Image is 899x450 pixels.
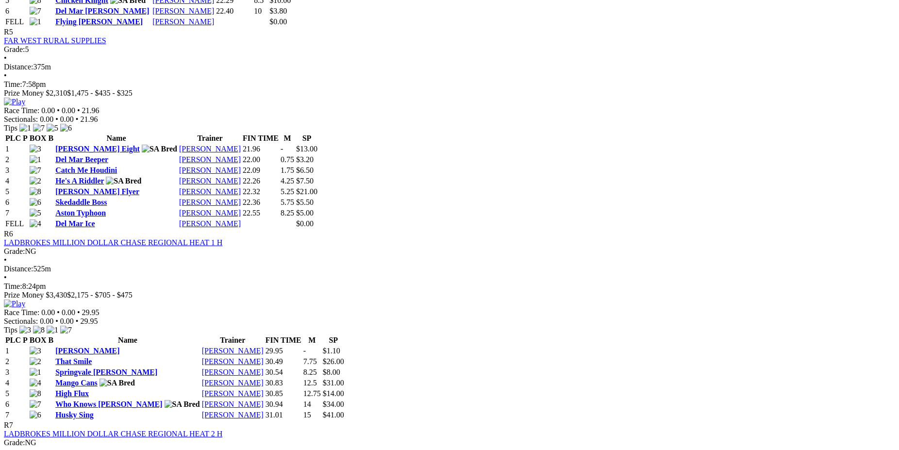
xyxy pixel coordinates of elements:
td: 7 [5,410,28,420]
td: 30.85 [265,389,302,399]
text: 1.75 [281,166,294,174]
a: [PERSON_NAME] [202,389,264,398]
span: • [55,115,58,123]
a: Who Knows [PERSON_NAME] [55,400,162,408]
span: $6.50 [296,166,314,174]
img: 8 [30,389,41,398]
td: 22.32 [242,187,279,197]
td: 7 [5,208,28,218]
span: P [23,336,28,344]
td: 21.96 [242,144,279,154]
span: BOX [30,134,47,142]
td: 22.55 [242,208,279,218]
a: [PERSON_NAME] Flyer [55,187,139,196]
td: 6 [5,400,28,409]
img: 7 [60,326,72,334]
span: • [4,256,7,264]
td: 22.09 [242,166,279,175]
td: 22.40 [216,6,252,16]
span: • [77,308,80,317]
img: 3 [30,347,41,355]
span: • [57,106,60,115]
td: 31.01 [265,410,302,420]
a: [PERSON_NAME] [202,357,264,366]
img: SA Bred [142,145,177,153]
img: 1 [47,326,58,334]
img: 3 [30,145,41,153]
text: 5.25 [281,187,294,196]
img: 1 [30,155,41,164]
a: Aston Typhoon [55,209,106,217]
div: 7:58pm [4,80,895,89]
span: • [55,317,58,325]
span: $0.00 [269,17,287,26]
a: Catch Me Houdini [55,166,117,174]
img: 6 [30,411,41,419]
text: 12.5 [303,379,317,387]
span: B [48,336,53,344]
td: 3 [5,367,28,377]
a: He's A Riddler [55,177,104,185]
text: - [303,347,306,355]
span: $3.80 [269,7,287,15]
a: [PERSON_NAME] [179,177,241,185]
div: NG [4,438,895,447]
text: - [281,145,283,153]
span: PLC [5,336,21,344]
text: 0.75 [281,155,294,164]
span: 0.00 [62,106,75,115]
img: Play [4,98,25,106]
span: Grade: [4,247,25,255]
span: Time: [4,282,22,290]
img: 1 [30,368,41,377]
span: $13.00 [296,145,317,153]
img: 8 [33,326,45,334]
text: 7.75 [303,357,317,366]
a: [PERSON_NAME] [179,219,241,228]
span: 29.95 [80,317,98,325]
th: M [303,335,321,345]
img: 7 [30,400,41,409]
div: NG [4,247,895,256]
span: P [23,134,28,142]
a: [PERSON_NAME] Eight [55,145,140,153]
a: LADBROKES MILLION DOLLAR CHASE REGIONAL HEAT 1 H [4,238,222,247]
span: $1,475 - $435 - $325 [67,89,133,97]
span: R7 [4,421,13,429]
img: 3 [19,326,31,334]
td: 6 [5,6,28,16]
span: • [57,308,60,317]
a: [PERSON_NAME] [152,7,214,15]
img: 2 [30,177,41,185]
span: • [76,317,79,325]
text: 12.75 [303,389,321,398]
span: Distance: [4,265,33,273]
span: 0.00 [41,106,55,115]
td: 1 [5,346,28,356]
td: 22.00 [242,155,279,165]
a: [PERSON_NAME] [55,347,119,355]
th: SP [322,335,345,345]
div: Prize Money $2,310 [4,89,895,98]
img: 4 [30,219,41,228]
a: [PERSON_NAME] [152,17,214,26]
td: 30.54 [265,367,302,377]
a: [PERSON_NAME] [202,411,264,419]
span: Distance: [4,63,33,71]
div: 375m [4,63,895,71]
img: 4 [30,379,41,387]
img: 6 [30,198,41,207]
a: Husky Sing [55,411,94,419]
a: Springvale [PERSON_NAME] [55,368,157,376]
span: Sectionals: [4,317,38,325]
span: Tips [4,326,17,334]
span: Tips [4,124,17,132]
span: 29.95 [82,308,100,317]
a: [PERSON_NAME] [202,347,264,355]
a: [PERSON_NAME] [179,209,241,217]
a: [PERSON_NAME] [179,187,241,196]
td: FELL [5,219,28,229]
span: $5.00 [296,209,314,217]
a: [PERSON_NAME] [179,166,241,174]
td: 4 [5,176,28,186]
